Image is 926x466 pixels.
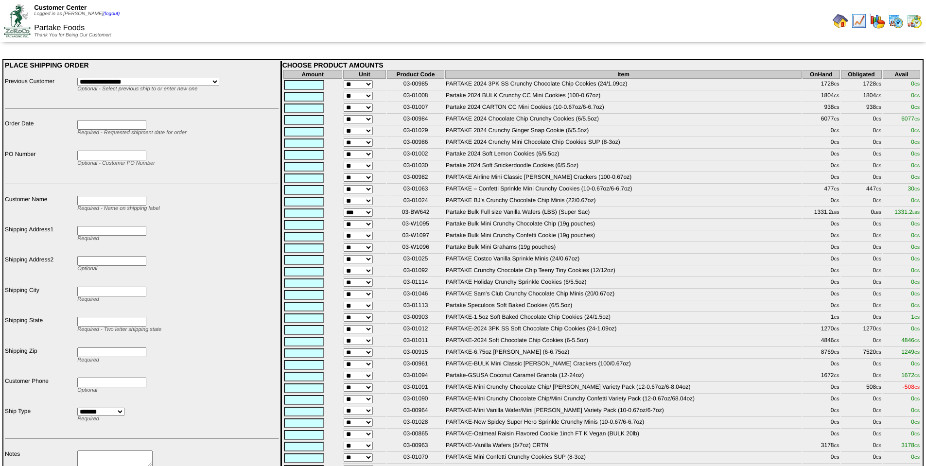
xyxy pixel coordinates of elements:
span: CS [914,420,920,425]
th: OnHand [803,70,840,79]
span: CS [876,280,881,285]
td: 0 [841,430,882,440]
td: 0 [841,441,882,452]
span: 0 [911,325,920,332]
span: CS [876,374,881,378]
span: CS [834,339,839,343]
td: 03-01025 [387,255,444,265]
td: 7520 [841,348,882,359]
td: 03-01024 [387,196,444,207]
div: PLACE SHIPPING ORDER [5,61,279,69]
td: Customer Name [4,195,76,224]
span: CS [914,199,920,203]
span: CS [876,129,881,133]
td: 0 [841,406,882,417]
span: 1331.2 [894,208,920,215]
span: CS [914,315,920,320]
td: PARTAKE-6.75oz [PERSON_NAME] (6-6.75oz) [445,348,802,359]
td: 0 [803,220,840,230]
img: calendarprod.gif [888,13,904,29]
span: CS [914,82,920,86]
td: PARTAKE 2024 Crunchy Ginger Snap Cookie (6/5.5oz) [445,126,802,137]
img: home.gif [833,13,848,29]
span: 0 [911,127,920,134]
td: PARTAKE Costco Vanilla Sprinkle Minis (24/0.67oz) [445,255,802,265]
span: CS [876,164,881,168]
span: 0 [911,290,920,297]
span: CS [876,152,881,156]
td: 938 [841,103,882,114]
td: 6077 [803,115,840,125]
span: CS [914,187,920,191]
td: 03-01092 [387,266,444,277]
span: CS [834,257,839,261]
td: 0 [803,278,840,289]
td: PARTAKE-2024 3PK SS Soft Chocolate Chip Cookies (24-1.09oz) [445,325,802,335]
td: 0 [841,208,882,219]
span: 1672 [901,372,920,379]
td: Previous Customer [4,77,76,104]
span: CS [876,257,881,261]
td: 8769 [803,348,840,359]
span: CS [914,94,920,98]
span: Required - Two letter shipping state [77,327,161,332]
span: CS [834,140,839,145]
span: 0 [911,80,920,87]
td: 0 [841,231,882,242]
td: Partake 2024 CARTON CC Mini Cookies (10-0.67oz/6-6.7oz) [445,103,802,114]
span: CS [914,362,920,366]
span: Required [77,236,99,242]
th: Unit [343,70,386,79]
span: 1 [911,313,920,320]
td: 0 [841,138,882,149]
span: CS [876,432,881,436]
td: 03-01113 [387,301,444,312]
td: Customer Phone [4,377,76,406]
td: Partake Bulk Mini Crunchy Chocolate Chip (19g pouches) [445,220,802,230]
td: 508 [841,383,882,394]
span: CS [914,164,920,168]
span: 30 [908,185,920,192]
td: 0 [803,138,840,149]
span: CS [914,280,920,285]
td: Partake 2024 Soft Snickerdoodle Cookies (6/5.5oz) [445,161,802,172]
span: CS [834,350,839,355]
span: 0 [911,430,920,437]
td: PARTAKE-Oatmeal Raisin Flavored Cookie 1inch FT K Vegan (BULK 20lb) [445,430,802,440]
td: 1728 [841,80,882,90]
span: CS [834,292,839,296]
span: CS [834,362,839,366]
span: -508 [903,383,920,390]
td: PARTAKE BJ's Crunchy Chocolate Chip Minis (22/0.67oz) [445,196,802,207]
span: 0 [911,407,920,414]
td: 0 [841,371,882,382]
td: 03-BW642 [387,208,444,219]
span: CS [876,292,881,296]
td: 0 [841,115,882,125]
td: 0 [803,406,840,417]
td: 1804 [803,91,840,102]
td: 03-01028 [387,418,444,429]
span: CS [834,397,839,401]
td: 0 [841,418,882,429]
span: 0 [911,173,920,180]
span: CS [876,315,881,320]
td: 03-00984 [387,115,444,125]
td: 0 [841,173,882,184]
td: 03-00915 [387,348,444,359]
span: CS [834,444,839,448]
span: CS [876,409,881,413]
td: 0 [803,430,840,440]
span: CS [914,175,920,180]
span: LBS [874,210,881,215]
td: PARTAKE 2024 Chocolate Chip Crunchy Cookies (6/5.5oz) [445,115,802,125]
span: CS [876,82,881,86]
td: 03-00982 [387,173,444,184]
span: Optional - Customer PO Number [77,160,155,166]
td: 03-00963 [387,441,444,452]
span: CS [914,350,920,355]
span: CS [876,385,881,390]
span: CS [834,327,839,331]
td: 03-01091 [387,383,444,394]
td: 03-00961 [387,360,444,370]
